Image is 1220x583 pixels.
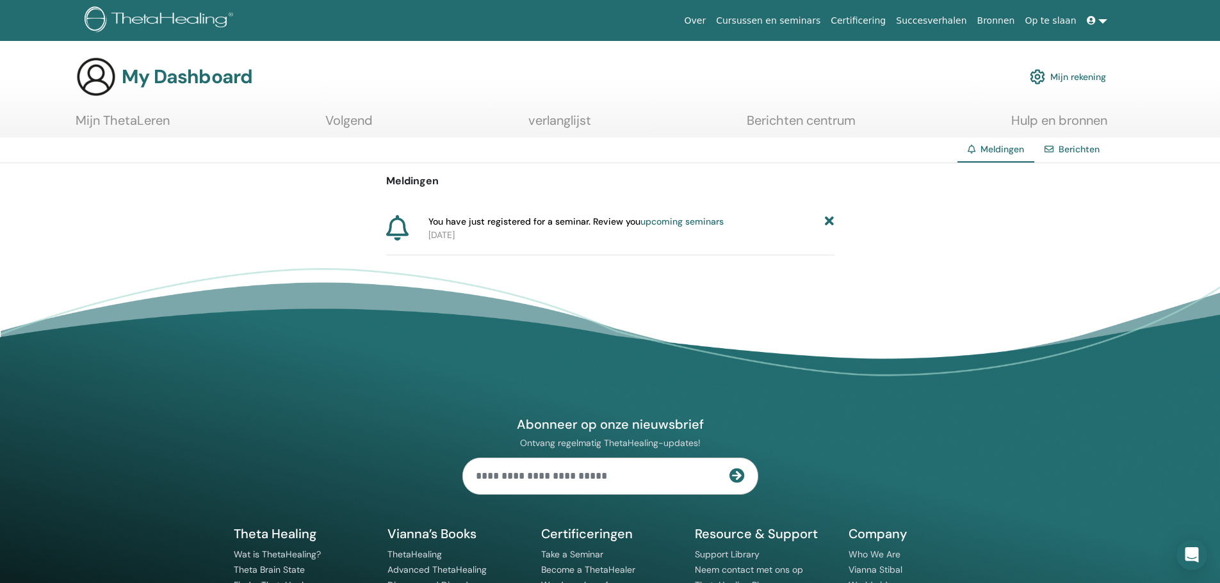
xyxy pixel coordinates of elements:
[1030,63,1106,91] a: Mijn rekening
[541,548,603,560] a: Take a Seminar
[747,113,856,138] a: Berichten centrum
[695,564,803,575] a: Neem contact met ons op
[849,564,902,575] a: Vianna Stibal
[1176,539,1207,570] div: Open Intercom Messenger
[541,525,679,542] h5: Certificeringen
[428,228,834,242] p: [DATE]
[386,173,834,189] p: Meldingen
[1059,143,1100,155] a: Berichten
[849,525,987,542] h5: Company
[849,548,900,560] a: Who We Are
[640,216,724,227] a: upcoming seminars
[325,113,373,138] a: Volgend
[234,525,372,542] h5: Theta Healing
[980,143,1024,155] span: Meldingen
[695,525,833,542] h5: Resource & Support
[462,416,758,433] h4: Abonneer op onze nieuwsbrief
[387,548,442,560] a: ThetaHealing
[1030,66,1045,88] img: cog.svg
[234,564,305,575] a: Theta Brain State
[826,9,891,33] a: Certificering
[541,564,635,575] a: Become a ThetaHealer
[76,56,117,97] img: generic-user-icon.jpg
[122,65,252,88] h3: My Dashboard
[387,525,526,542] h5: Vianna’s Books
[1020,9,1081,33] a: Op te slaan
[891,9,972,33] a: Succesverhalen
[85,6,238,35] img: logo.png
[528,113,591,138] a: verlanglijst
[234,548,321,560] a: Wat is ThetaHealing?
[695,548,760,560] a: Support Library
[462,437,758,449] p: Ontvang regelmatig ThetaHealing-updates!
[679,9,712,33] a: Over
[76,113,170,138] a: Mijn ThetaLeren
[387,564,487,575] a: Advanced ThetaHealing
[1011,113,1107,138] a: Hulp en bronnen
[711,9,826,33] a: Cursussen en seminars
[972,9,1020,33] a: Bronnen
[428,215,724,228] span: You have just registered for a seminar. Review you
